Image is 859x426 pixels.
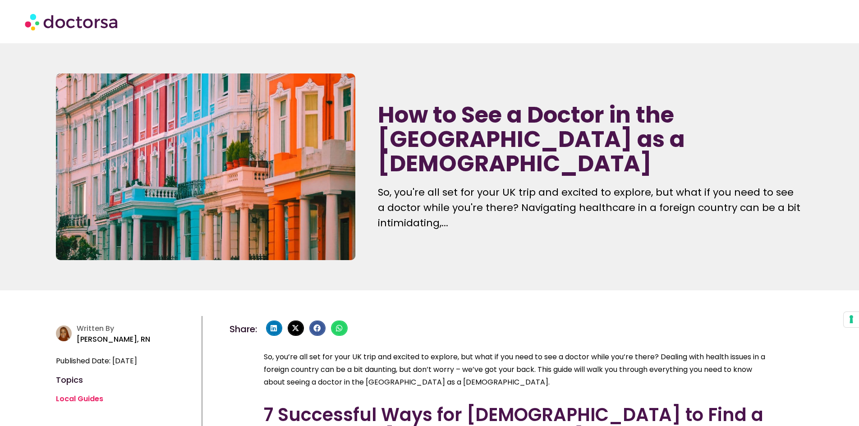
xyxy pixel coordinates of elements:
[378,103,803,176] h1: How to See a Doctor in the [GEOGRAPHIC_DATA] as a [DEMOGRAPHIC_DATA]
[77,324,197,333] h4: Written By
[844,312,859,327] button: Your consent preferences for tracking technologies
[56,355,137,367] span: Published Date: [DATE]
[309,321,326,336] div: Share on facebook
[56,376,197,384] h4: Topics
[378,185,803,231] div: So, you're all set for your UK trip and excited to explore, but what if you need to see a doctor ...
[264,352,765,387] span: So, you’re all set for your UK trip and excited to explore, but what if you need to see a doctor ...
[230,325,257,334] h4: Share:
[266,321,282,336] div: Share on linkedin
[56,394,103,404] a: Local Guides
[77,333,197,346] p: [PERSON_NAME], RN
[56,73,355,260] img: How to see a doctor in the UK as a foreigner primary image
[288,321,304,336] div: Share on x-twitter
[331,321,347,336] div: Share on whatsapp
